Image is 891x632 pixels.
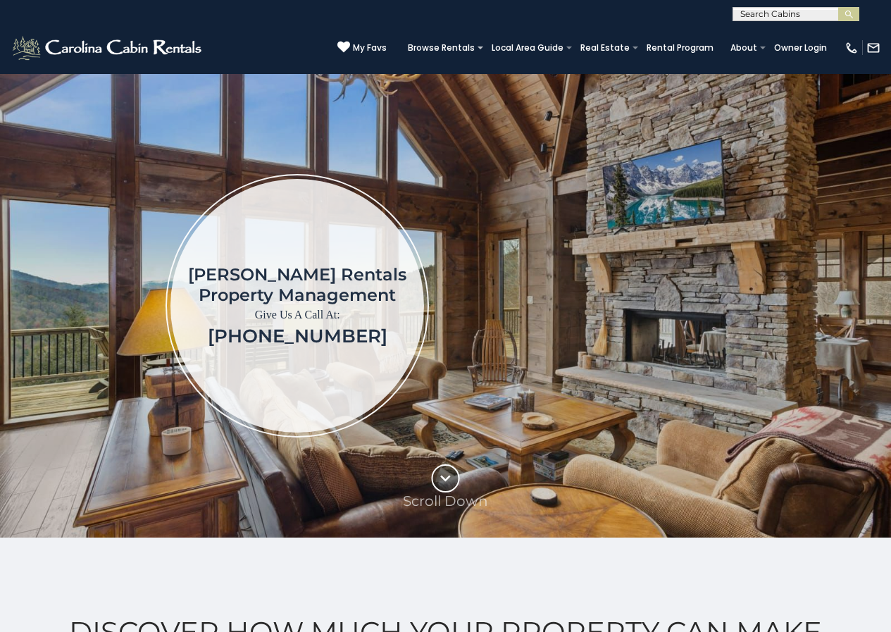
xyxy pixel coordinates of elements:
[401,38,482,58] a: Browse Rentals
[485,38,571,58] a: Local Area Guide
[845,41,859,55] img: phone-regular-white.png
[188,264,406,305] h1: [PERSON_NAME] Rentals Property Management
[640,38,721,58] a: Rental Program
[866,41,880,55] img: mail-regular-white.png
[403,492,488,509] p: Scroll Down
[188,305,406,325] p: Give Us A Call At:
[208,325,387,347] a: [PHONE_NUMBER]
[11,34,206,62] img: White-1-2.png
[574,116,871,495] iframe: New Contact Form
[767,38,834,58] a: Owner Login
[337,41,387,55] a: My Favs
[723,38,764,58] a: About
[353,42,387,54] span: My Favs
[573,38,637,58] a: Real Estate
